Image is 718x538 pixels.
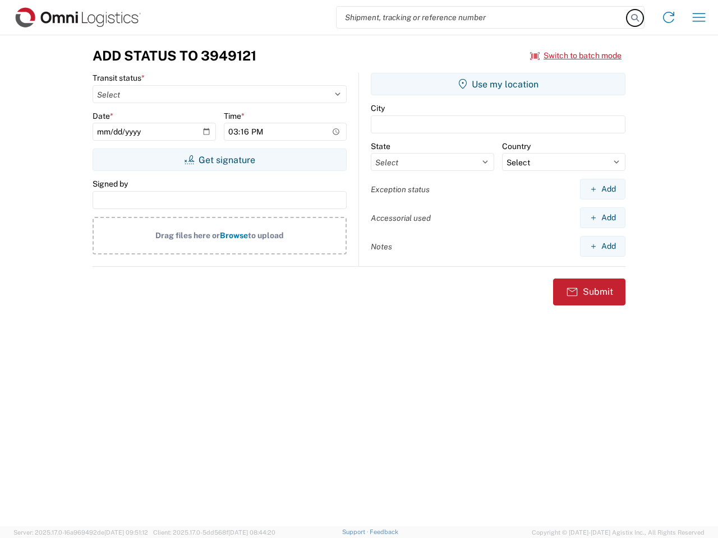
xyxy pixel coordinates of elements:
[104,529,148,536] span: [DATE] 09:51:12
[342,528,370,535] a: Support
[532,527,705,537] span: Copyright © [DATE]-[DATE] Agistix Inc., All Rights Reserved
[371,73,625,95] button: Use my location
[93,73,145,83] label: Transit status
[153,529,275,536] span: Client: 2025.17.0-5dd568f
[248,231,284,240] span: to upload
[371,242,392,252] label: Notes
[155,231,220,240] span: Drag files here or
[580,179,625,200] button: Add
[371,141,390,151] label: State
[93,179,128,189] label: Signed by
[93,149,347,171] button: Get signature
[371,103,385,113] label: City
[93,48,256,64] h3: Add Status to 3949121
[220,231,248,240] span: Browse
[93,111,113,121] label: Date
[371,213,431,223] label: Accessorial used
[370,528,398,535] a: Feedback
[337,7,627,28] input: Shipment, tracking or reference number
[580,207,625,228] button: Add
[502,141,531,151] label: Country
[580,236,625,257] button: Add
[228,529,275,536] span: [DATE] 08:44:20
[530,47,622,65] button: Switch to batch mode
[13,529,148,536] span: Server: 2025.17.0-16a969492de
[224,111,245,121] label: Time
[553,279,625,305] button: Submit
[371,184,430,194] label: Exception status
